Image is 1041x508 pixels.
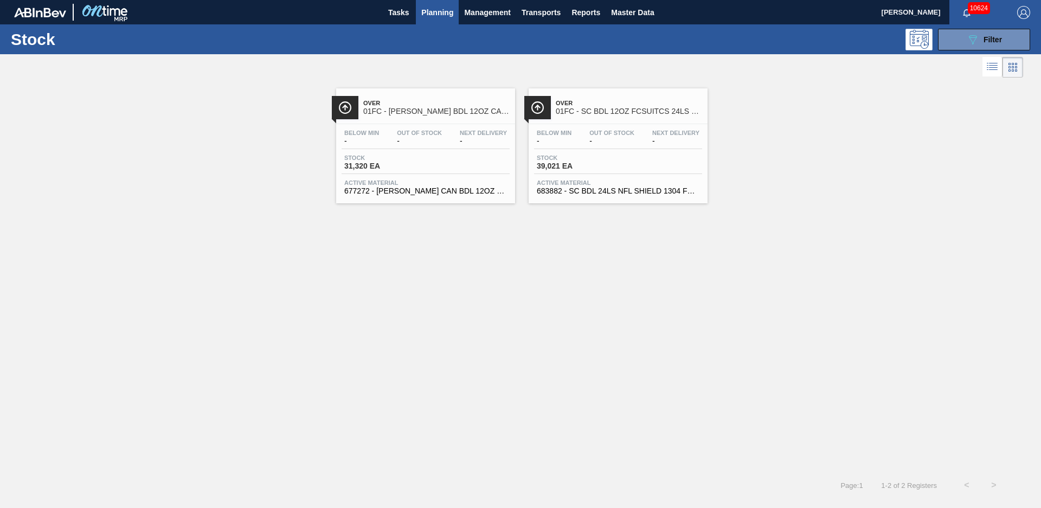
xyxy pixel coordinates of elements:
span: - [460,137,507,145]
span: Over [556,100,702,106]
span: Out Of Stock [589,130,634,136]
span: Management [464,6,511,19]
a: ÍconeOver01FC - SC BDL 12OZ FCSUITCS 24LS NFL-GENERIC SHIELD HULK HANDLEBelow Min-Out Of Stock-Ne... [520,80,713,203]
span: 1 - 2 of 2 Registers [879,481,937,490]
span: Next Delivery [460,130,507,136]
img: Ícone [531,101,544,114]
img: TNhmsLtSVTkK8tSr43FrP2fwEKptu5GPRR3wAAAABJRU5ErkJggg== [14,8,66,17]
span: - [344,137,379,145]
span: Stock [537,155,613,161]
div: List Vision [982,57,1003,78]
span: Filter [984,35,1002,44]
span: Tasks [387,6,410,19]
span: Reports [571,6,600,19]
span: 31,320 EA [344,162,420,170]
button: > [980,472,1007,499]
span: Master Data [611,6,654,19]
div: Programming: no user selected [905,29,933,50]
span: 01FC - CARR BDL 12OZ CAN TWNSTK 30/12 CAN NFL-GENERIC SHIELD [363,107,510,115]
span: Planning [421,6,453,19]
span: Active Material [344,179,507,186]
span: Below Min [537,130,571,136]
button: < [953,472,980,499]
span: Out Of Stock [397,130,442,136]
span: - [652,137,699,145]
span: 677272 - CARR CAN BDL 12OZ NFL SHIELD TWNSTK 30/1 [344,187,507,195]
span: Active Material [537,179,699,186]
span: Transports [522,6,561,19]
span: 39,021 EA [537,162,613,170]
div: Card Vision [1003,57,1023,78]
button: Filter [938,29,1030,50]
span: Next Delivery [652,130,699,136]
button: Notifications [949,5,984,20]
span: Below Min [344,130,379,136]
span: Over [363,100,510,106]
span: Page : 1 [840,481,863,490]
span: 10624 [968,2,990,14]
span: 683882 - SC BDL 24LS NFL SHIELD 1304 FCSUITCS 12O [537,187,699,195]
span: 01FC - SC BDL 12OZ FCSUITCS 24LS NFL-GENERIC SHIELD HULK HANDLE [556,107,702,115]
a: ÍconeOver01FC - [PERSON_NAME] BDL 12OZ CAN TWNSTK 30/12 CAN NFL-GENERIC SHIELDBelow Min-Out Of St... [328,80,520,203]
img: Ícone [338,101,352,114]
span: - [537,137,571,145]
span: Stock [344,155,420,161]
span: - [589,137,634,145]
span: - [397,137,442,145]
h1: Stock [11,33,173,46]
img: Logout [1017,6,1030,19]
